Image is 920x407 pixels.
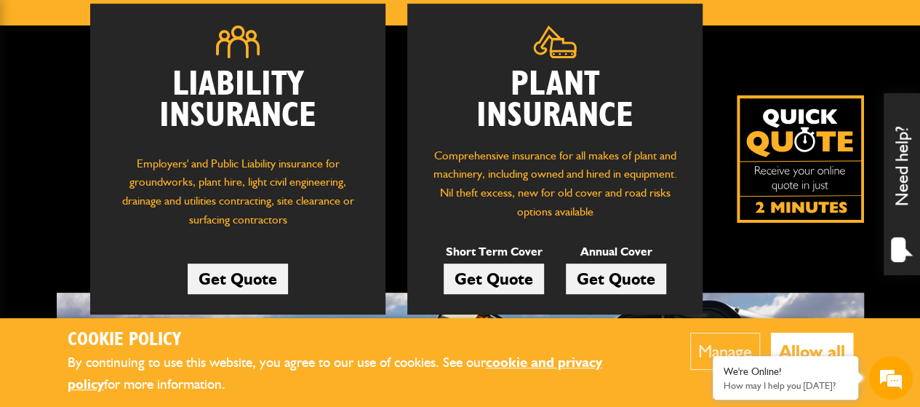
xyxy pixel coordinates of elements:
[239,7,273,42] div: Minimize live chat window
[724,380,847,391] p: How may I help you today?
[68,352,646,396] p: By continuing to use this website, you agree to our use of cookies. See our for more information.
[444,264,544,294] a: Get Quote
[566,242,666,261] p: Annual Cover
[76,82,244,100] div: Chat with us now
[19,135,265,167] input: Enter your last name
[724,365,847,378] div: We're Online!
[19,178,265,210] input: Enter your email address
[198,312,264,331] em: Start Chat
[771,333,853,370] button: Allow all
[444,242,544,261] p: Short Term Cover
[112,154,364,237] p: Employers' and Public Liability insurance for groundworks, plant hire, light civil engineering, d...
[429,69,681,132] h2: Plant Insurance
[429,146,681,221] p: Comprehensive insurance for all makes of plant and machinery, including owned and hired in equipm...
[737,95,864,223] img: Quick Quote
[19,264,265,315] textarea: Type your message and hit 'Enter'
[690,333,760,370] button: Manage
[884,93,920,275] div: Need help?
[188,264,288,294] a: Get Quote
[68,354,602,393] a: cookie and privacy policy
[737,95,864,223] a: Get your insurance quote isn just 2-minutes
[19,221,265,253] input: Enter your phone number
[25,81,61,101] img: d_20077148190_company_1631870298795_20077148190
[68,329,646,352] h2: Cookie Policy
[566,264,666,294] a: Get Quote
[112,69,364,140] h2: Liability Insurance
